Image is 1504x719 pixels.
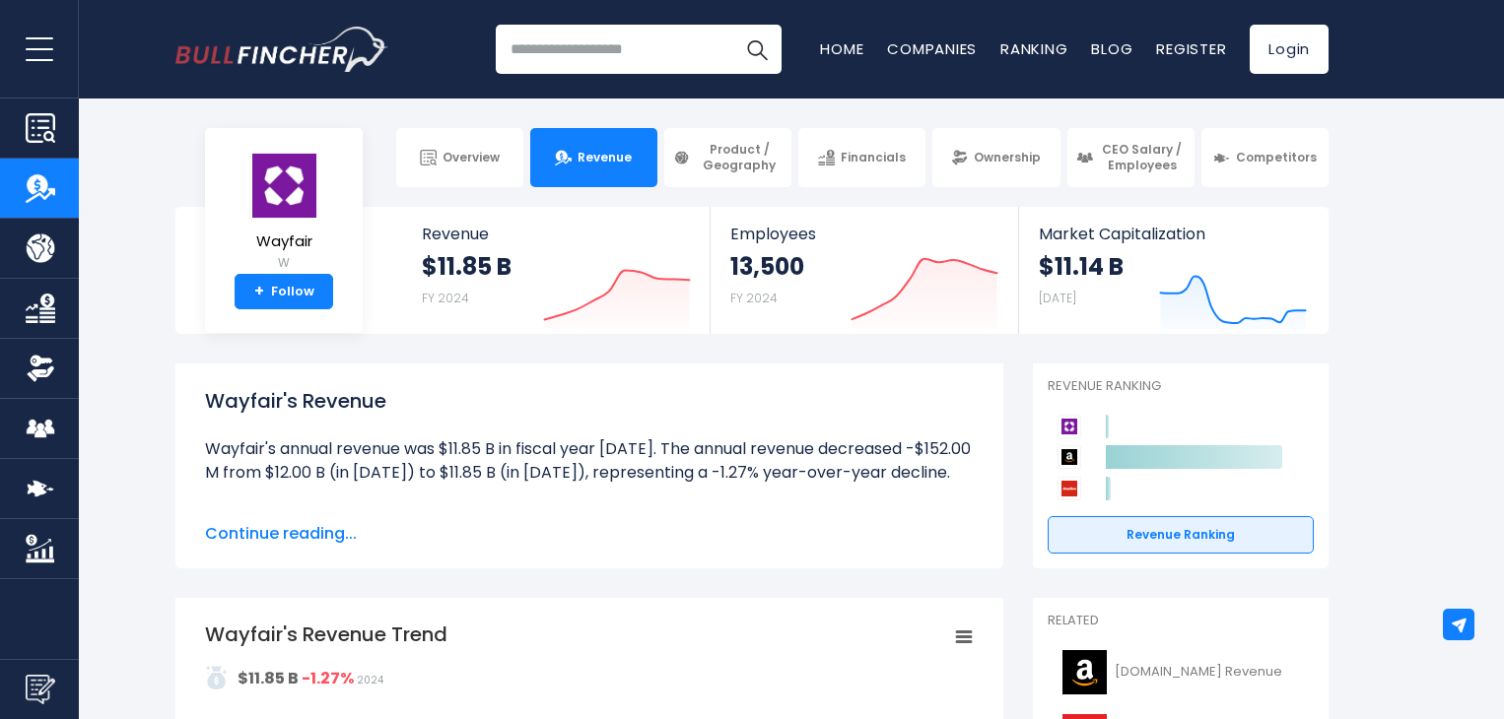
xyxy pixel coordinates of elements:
a: Product / Geography [664,128,791,187]
a: CEO Salary / Employees [1067,128,1195,187]
img: Ownership [26,354,55,383]
span: 2024 [357,673,383,687]
span: Financials [841,150,906,165]
a: Financials [798,128,925,187]
span: Overview [443,150,500,165]
img: Bullfincher logo [175,27,388,72]
a: Register [1156,38,1226,59]
small: W [249,254,318,272]
a: Wayfair W [248,152,319,275]
strong: -1.27% [302,667,354,689]
a: Revenue [530,128,657,187]
a: Home [820,38,863,59]
strong: $11.85 B [422,251,512,282]
span: Wayfair [249,233,318,250]
strong: + [254,283,264,300]
a: Ownership [932,128,1060,187]
a: Market Capitalization $11.14 B [DATE] [1019,207,1327,334]
span: Continue reading... [205,522,974,546]
li: Wayfair's quarterly revenue was $3.27 B in the quarter ending [DATE]. The quarterly revenue incre... [205,508,974,579]
li: Wayfair's annual revenue was $11.85 B in fiscal year [DATE]. The annual revenue decreased -$152.0... [205,437,974,485]
img: addasd [205,666,229,689]
img: Amazon.com competitors logo [1058,445,1081,469]
button: Search [732,25,782,74]
span: Revenue [578,150,632,165]
a: Go to homepage [175,27,387,72]
small: [DATE] [1039,290,1076,306]
a: [DOMAIN_NAME] Revenue [1048,645,1314,699]
img: AMZN logo [1060,650,1109,694]
span: CEO Salary / Employees [1099,142,1186,172]
strong: $11.85 B [238,667,299,689]
small: FY 2024 [422,290,469,306]
span: Product / Geography [696,142,783,172]
strong: 13,500 [730,251,804,282]
a: Revenue $11.85 B FY 2024 [402,207,711,334]
p: Related [1048,613,1314,629]
small: FY 2024 [730,290,778,306]
a: Login [1250,25,1329,74]
a: Ranking [1000,38,1067,59]
a: +Follow [235,274,333,309]
img: Wayfair competitors logo [1058,415,1081,438]
tspan: Wayfair's Revenue Trend [205,621,447,648]
a: Employees 13,500 FY 2024 [711,207,1017,334]
span: Ownership [974,150,1041,165]
strong: $11.14 B [1039,251,1124,282]
a: Companies [887,38,977,59]
span: Market Capitalization [1039,225,1307,243]
a: Blog [1091,38,1132,59]
span: Employees [730,225,997,243]
p: Revenue Ranking [1048,378,1314,395]
h1: Wayfair's Revenue [205,386,974,416]
a: Competitors [1201,128,1329,187]
span: Revenue [422,225,691,243]
span: Competitors [1236,150,1317,165]
a: Revenue Ranking [1048,516,1314,554]
a: Overview [396,128,523,187]
img: AutoZone competitors logo [1058,477,1081,500]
